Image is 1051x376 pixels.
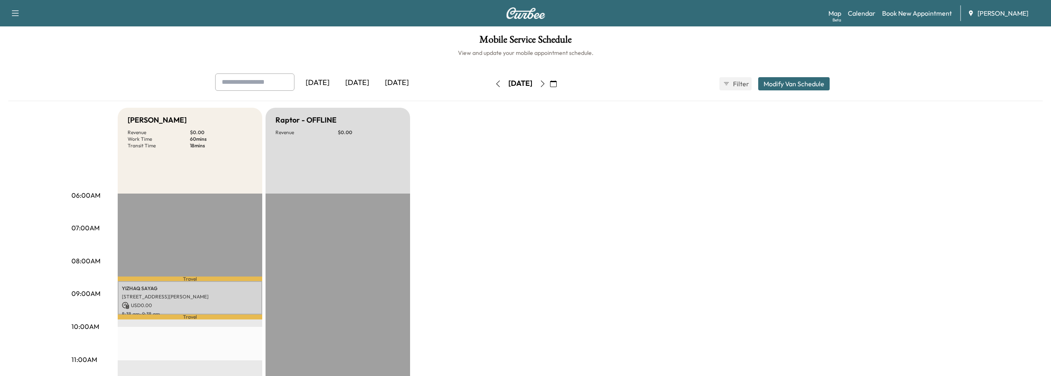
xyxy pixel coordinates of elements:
[71,355,97,364] p: 11:00AM
[508,78,532,89] div: [DATE]
[128,129,190,136] p: Revenue
[71,289,100,298] p: 09:00AM
[71,190,100,200] p: 06:00AM
[8,35,1043,49] h1: Mobile Service Schedule
[122,302,258,309] p: USD 0.00
[71,223,100,233] p: 07:00AM
[758,77,830,90] button: Modify Van Schedule
[298,73,337,92] div: [DATE]
[118,315,262,319] p: Travel
[128,114,187,126] h5: [PERSON_NAME]
[71,256,100,266] p: 08:00AM
[275,114,337,126] h5: Raptor - OFFLINE
[190,136,252,142] p: 60 mins
[275,129,338,136] p: Revenue
[977,8,1028,18] span: [PERSON_NAME]
[122,293,258,300] p: [STREET_ADDRESS][PERSON_NAME]
[377,73,417,92] div: [DATE]
[122,311,258,317] p: 8:38 am - 9:38 am
[848,8,875,18] a: Calendar
[337,73,377,92] div: [DATE]
[118,277,262,281] p: Travel
[338,129,400,136] p: $ 0.00
[733,79,748,89] span: Filter
[128,136,190,142] p: Work Time
[122,285,258,292] p: YIZHAQ SAYAG
[719,77,752,90] button: Filter
[128,142,190,149] p: Transit Time
[190,142,252,149] p: 18 mins
[71,322,99,331] p: 10:00AM
[882,8,952,18] a: Book New Appointment
[506,7,546,19] img: Curbee Logo
[190,129,252,136] p: $ 0.00
[833,17,841,23] div: Beta
[8,49,1043,57] h6: View and update your mobile appointment schedule.
[828,8,841,18] a: MapBeta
